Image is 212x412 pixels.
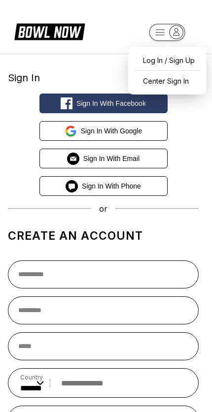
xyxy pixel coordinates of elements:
span: Sign in with Email [83,155,140,162]
div: Sign In [8,72,199,84]
button: Sign in with Email [39,149,168,168]
span: Sign in with Phone [82,182,141,190]
label: Country [20,374,44,381]
button: Sign in with Facebook [39,94,168,113]
span: Sign in with Facebook [76,99,146,107]
button: Sign in with Google [39,121,168,141]
button: Sign in with Phone [39,176,168,196]
h1: Create an account [8,229,199,243]
a: Center Sign In [133,72,202,90]
div: or [8,204,199,214]
span: Sign in with Google [81,127,142,135]
a: Log In / Sign Up [133,52,202,69]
